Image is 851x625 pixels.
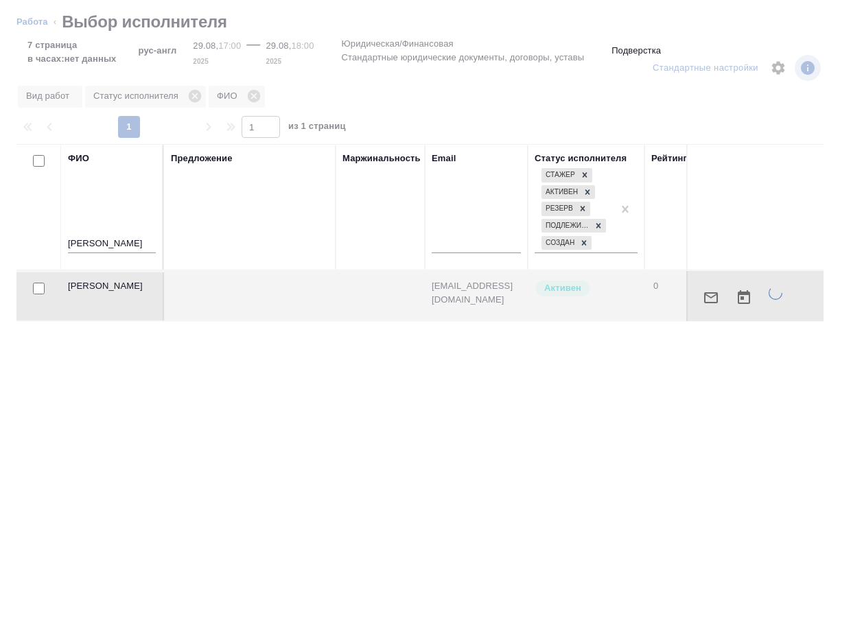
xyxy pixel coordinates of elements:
div: Стажер, Активен, Резерв, Подлежит внедрению, Создан [540,235,593,252]
div: Активен [541,185,580,200]
button: Открыть календарь загрузки [727,281,760,314]
div: Подлежит внедрению [541,219,591,233]
div: Маржинальность [342,152,421,165]
div: Стажер, Активен, Резерв, Подлежит внедрению, Создан [540,167,594,184]
div: Резерв [541,202,575,216]
div: Рейтинг [651,152,687,165]
div: Стажер [541,168,577,182]
div: Стажер, Активен, Резерв, Подлежит внедрению, Создан [540,217,607,235]
div: Email [432,152,456,165]
div: Стажер, Активен, Резерв, Подлежит внедрению, Создан [540,200,592,217]
div: Стажер, Активен, Резерв, Подлежит внедрению, Создан [540,184,596,201]
div: Статус исполнителя [535,152,627,165]
div: ФИО [68,152,89,165]
td: [PERSON_NAME] [61,272,164,320]
div: Создан [541,236,576,250]
button: Отправить предложение о работе [695,281,727,314]
div: Предложение [171,152,233,165]
input: Выбери исполнителей, чтобы отправить приглашение на работу [33,283,45,294]
p: Подверстка [611,44,661,58]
